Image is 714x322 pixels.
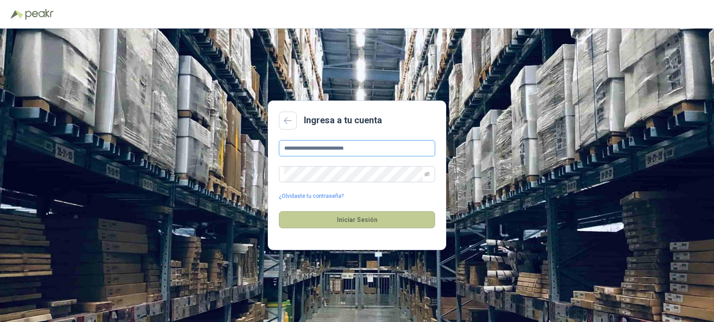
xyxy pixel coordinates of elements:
img: Peakr [25,9,54,20]
a: ¿Olvidaste tu contraseña? [279,192,344,201]
h2: Ingresa a tu cuenta [304,113,382,127]
span: eye-invisible [424,171,430,177]
button: Iniciar Sesión [279,211,435,228]
img: Logo [11,10,23,19]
